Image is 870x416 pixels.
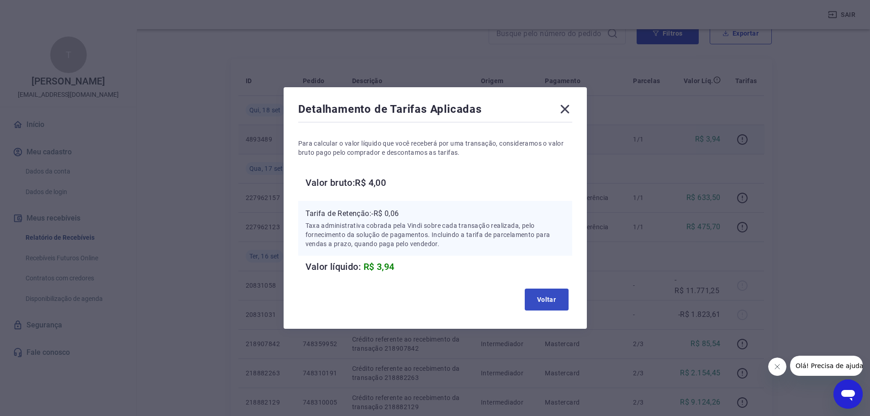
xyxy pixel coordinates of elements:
button: Voltar [525,289,569,311]
span: Olá! Precisa de ajuda? [5,6,77,14]
h6: Valor líquido: [306,259,572,274]
p: Taxa administrativa cobrada pela Vindi sobre cada transação realizada, pelo fornecimento da soluç... [306,221,565,248]
span: R$ 3,94 [364,261,395,272]
iframe: Botão para abrir a janela de mensagens [833,379,863,409]
iframe: Fechar mensagem [768,358,786,376]
p: Tarifa de Retenção: -R$ 0,06 [306,208,565,219]
h6: Valor bruto: R$ 4,00 [306,175,572,190]
div: Detalhamento de Tarifas Aplicadas [298,102,572,120]
p: Para calcular o valor líquido que você receberá por uma transação, consideramos o valor bruto pag... [298,139,572,157]
iframe: Mensagem da empresa [790,356,863,376]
